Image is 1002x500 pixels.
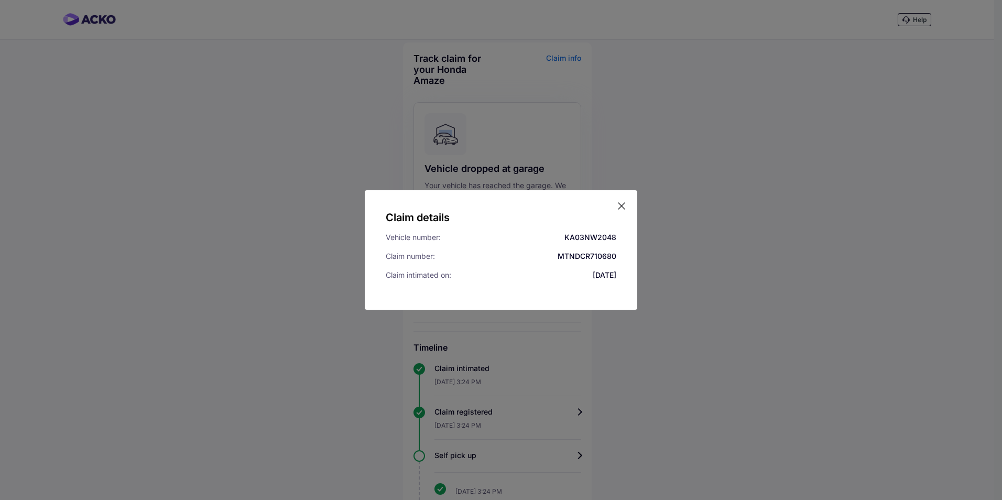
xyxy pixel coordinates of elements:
div: [DATE] [593,270,616,280]
div: KA03NW2048 [564,232,616,243]
div: Vehicle number: [386,232,441,243]
div: Claim intimated on: [386,270,451,280]
div: Claim number: [386,251,435,262]
div: MTNDCR710680 [558,251,616,262]
h5: Claim details [386,211,616,224]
